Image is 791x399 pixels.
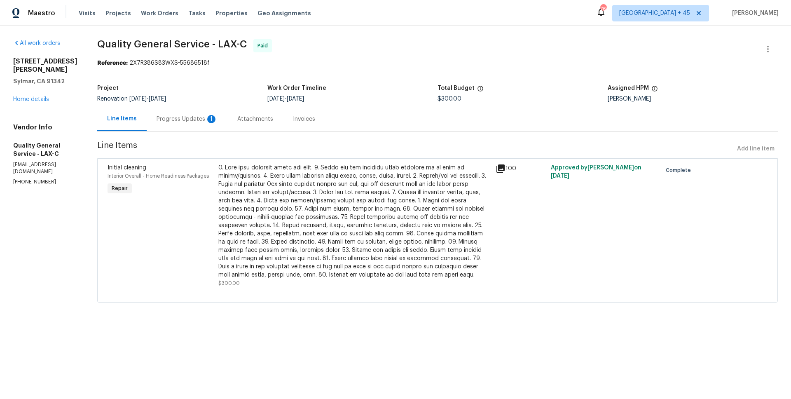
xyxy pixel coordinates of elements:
[129,96,147,102] span: [DATE]
[13,141,77,158] h5: Quality General Service - LAX-C
[97,39,247,49] span: Quality General Service - LAX-C
[13,40,60,46] a: All work orders
[218,164,491,279] div: 0. Lore ipsu dolorsit ametc adi elit. 9. Seddo eiu tem incididu utlab etdolore ma al enim ad mini...
[13,123,77,131] h4: Vendor Info
[108,184,131,192] span: Repair
[13,178,77,185] p: [PHONE_NUMBER]
[97,141,734,157] span: Line Items
[207,115,215,123] div: 1
[157,115,218,123] div: Progress Updates
[237,115,273,123] div: Attachments
[97,96,166,102] span: Renovation
[267,96,304,102] span: -
[267,85,326,91] h5: Work Order Timeline
[149,96,166,102] span: [DATE]
[13,161,77,175] p: [EMAIL_ADDRESS][DOMAIN_NAME]
[107,115,137,123] div: Line Items
[619,9,690,17] span: [GEOGRAPHIC_DATA] + 45
[608,96,778,102] div: [PERSON_NAME]
[105,9,131,17] span: Projects
[108,174,209,178] span: Interior Overall - Home Readiness Packages
[729,9,779,17] span: [PERSON_NAME]
[215,9,248,17] span: Properties
[666,166,694,174] span: Complete
[496,164,546,174] div: 100
[438,96,461,102] span: $300.00
[651,85,658,96] span: The hpm assigned to this work order.
[129,96,166,102] span: -
[267,96,285,102] span: [DATE]
[79,9,96,17] span: Visits
[13,57,77,74] h2: [STREET_ADDRESS][PERSON_NAME]
[257,42,271,50] span: Paid
[97,85,119,91] h5: Project
[293,115,315,123] div: Invoices
[257,9,311,17] span: Geo Assignments
[97,60,128,66] b: Reference:
[218,281,240,286] span: $300.00
[28,9,55,17] span: Maestro
[141,9,178,17] span: Work Orders
[438,85,475,91] h5: Total Budget
[477,85,484,96] span: The total cost of line items that have been proposed by Opendoor. This sum includes line items th...
[13,96,49,102] a: Home details
[13,77,77,85] h5: Sylmar, CA 91342
[287,96,304,102] span: [DATE]
[188,10,206,16] span: Tasks
[551,165,641,179] span: Approved by [PERSON_NAME] on
[600,5,606,13] div: 766
[97,59,778,67] div: 2X7R386S83WXS-55686518f
[608,85,649,91] h5: Assigned HPM
[551,173,569,179] span: [DATE]
[108,165,146,171] span: Initial cleaning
